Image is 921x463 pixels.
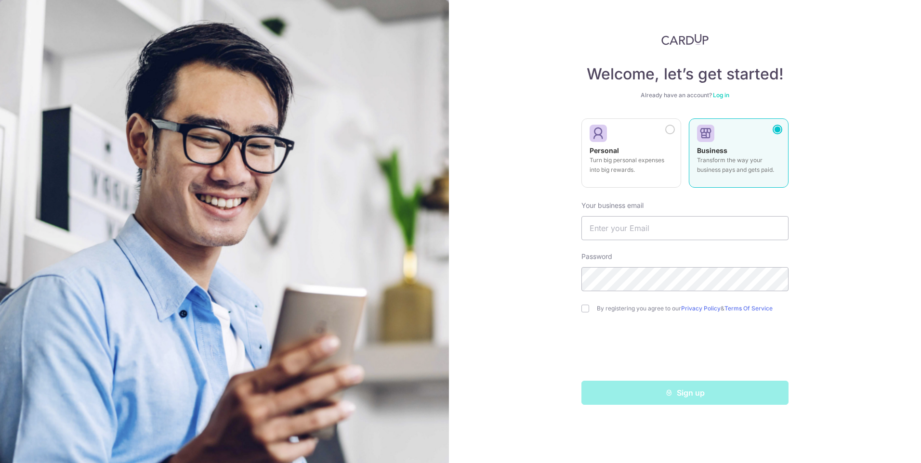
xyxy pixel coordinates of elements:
[612,332,758,369] iframe: reCAPTCHA
[590,155,673,175] p: Turn big personal expenses into big rewards.
[581,64,789,84] h4: Welcome, let’s get started!
[581,252,612,261] label: Password
[581,91,789,99] div: Already have an account?
[713,91,729,99] a: Log in
[697,155,780,175] p: Transform the way your business pays and gets paid.
[661,34,709,45] img: CardUp Logo
[697,146,727,154] strong: Business
[681,305,721,312] a: Privacy Policy
[590,146,619,154] strong: Personal
[581,201,644,210] label: Your business email
[689,118,789,193] a: Business Transform the way your business pays and gets paid.
[724,305,773,312] a: Terms Of Service
[581,118,681,193] a: Personal Turn big personal expenses into big rewards.
[581,216,789,240] input: Enter your Email
[597,305,789,312] label: By registering you agree to our &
